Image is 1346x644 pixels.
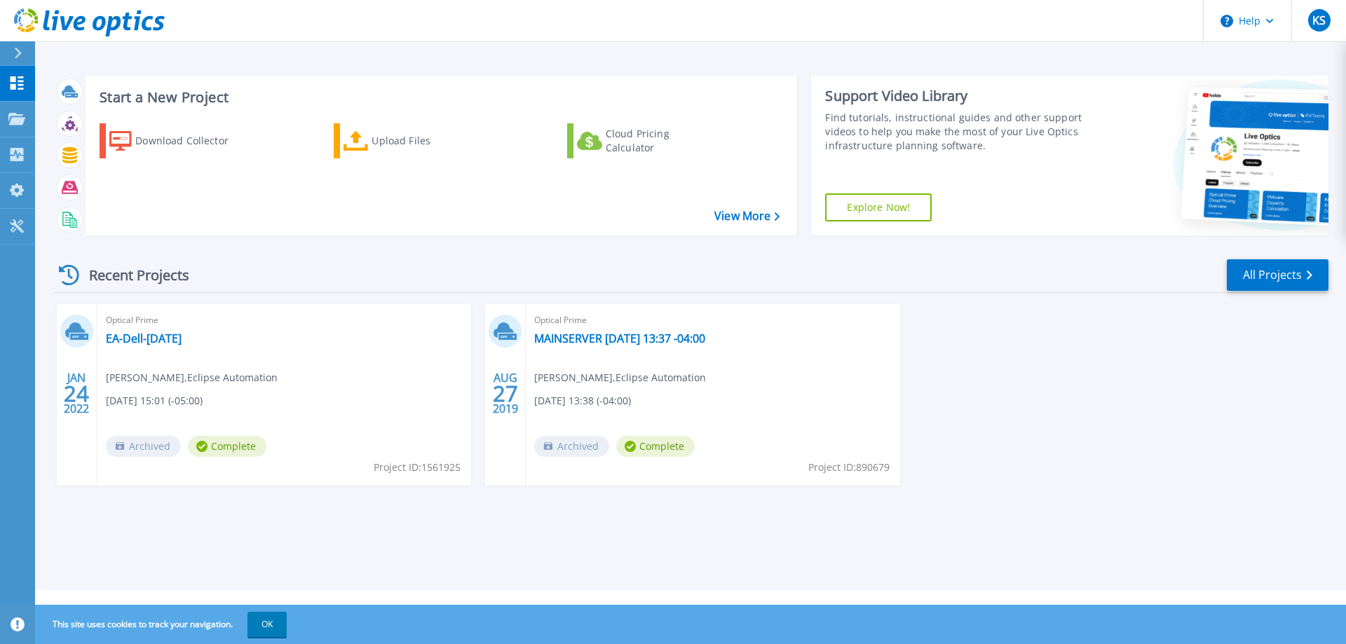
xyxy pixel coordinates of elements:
span: Archived [534,436,609,457]
a: EA-Dell-[DATE] [106,331,182,345]
span: Archived [106,436,181,457]
span: Complete [188,436,266,457]
span: [DATE] 15:01 (-05:00) [106,393,203,409]
span: Optical Prime [106,313,463,328]
span: [PERSON_NAME] , Eclipse Automation [534,370,706,385]
span: This site uses cookies to track your navigation. [39,612,287,637]
div: Download Collector [135,127,247,155]
a: MAINSERVER [DATE] 13:37 -04:00 [534,331,705,345]
div: Find tutorials, instructional guides and other support videos to help you make the most of your L... [825,111,1089,153]
span: 27 [493,388,518,399]
span: KS [1312,15,1326,26]
button: OK [247,612,287,637]
span: [DATE] 13:38 (-04:00) [534,393,631,409]
a: Explore Now! [825,193,932,221]
a: View More [714,210,780,223]
h3: Start a New Project [100,90,780,105]
div: JAN 2022 [63,368,90,419]
a: Cloud Pricing Calculator [567,123,723,158]
div: Cloud Pricing Calculator [606,127,718,155]
span: Complete [616,436,695,457]
div: Recent Projects [54,258,208,292]
a: All Projects [1227,259,1328,291]
span: Project ID: 1561925 [374,460,461,475]
div: Support Video Library [825,87,1089,105]
span: Project ID: 890679 [808,460,890,475]
div: AUG 2019 [492,368,519,419]
span: [PERSON_NAME] , Eclipse Automation [106,370,278,385]
div: Upload Files [372,127,484,155]
span: Optical Prime [534,313,891,328]
a: Download Collector [100,123,256,158]
a: Upload Files [334,123,490,158]
span: 24 [64,388,89,399]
